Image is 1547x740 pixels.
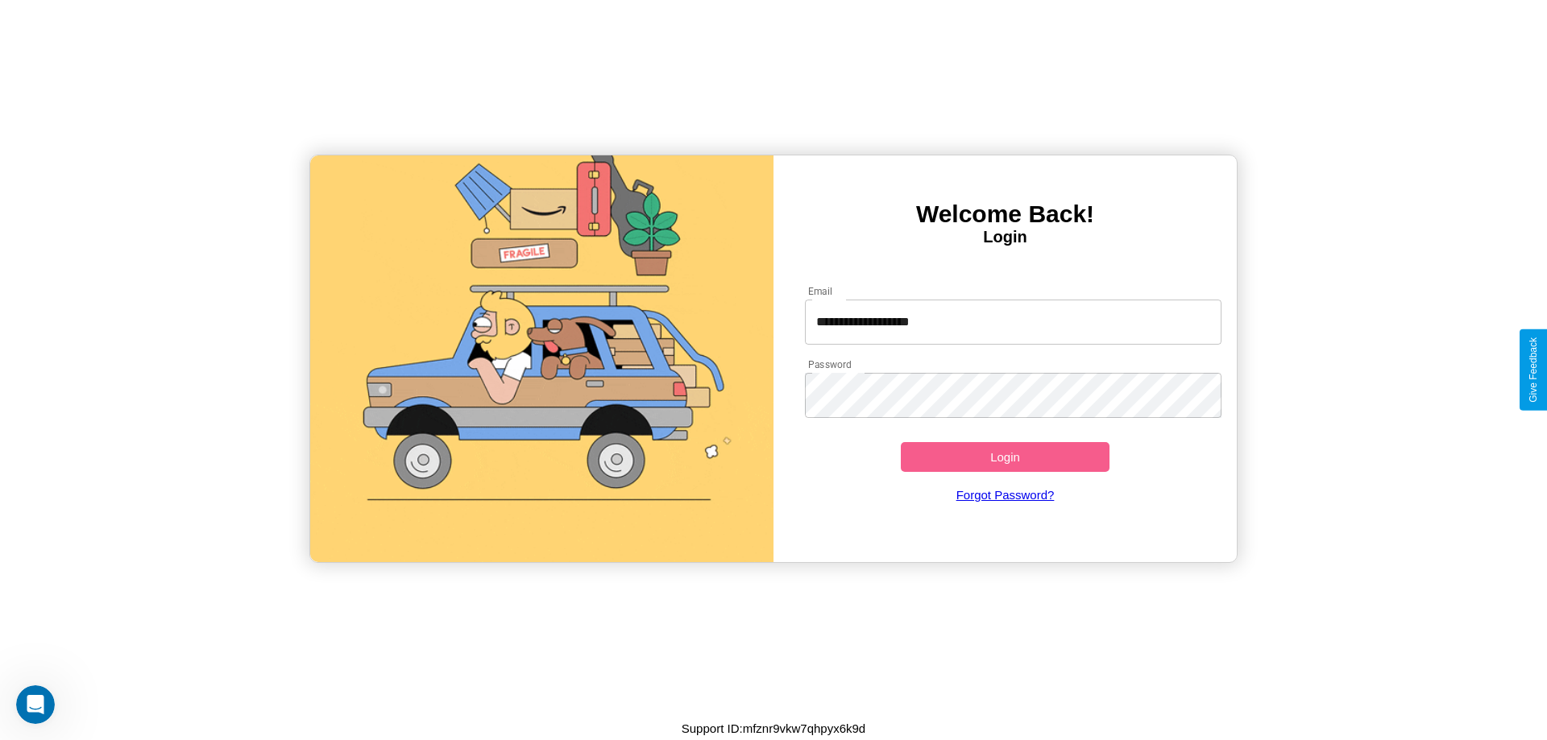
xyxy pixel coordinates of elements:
label: Password [808,358,851,371]
div: Give Feedback [1528,337,1539,403]
h4: Login [773,228,1237,246]
iframe: Intercom live chat [16,685,55,724]
img: gif [310,155,773,562]
a: Forgot Password? [797,472,1214,518]
h3: Welcome Back! [773,201,1237,228]
button: Login [901,442,1109,472]
p: Support ID: mfznr9vkw7qhpyx6k9d [682,717,865,739]
label: Email [808,284,833,298]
